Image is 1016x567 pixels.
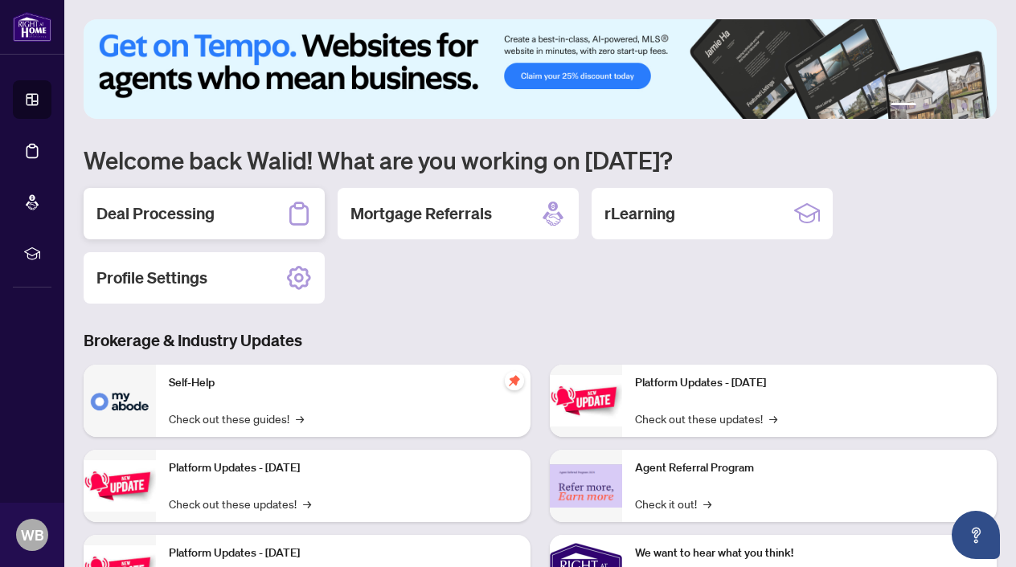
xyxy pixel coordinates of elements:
[84,365,156,437] img: Self-Help
[635,495,711,512] a: Check it out!→
[84,145,997,175] h1: Welcome back Walid! What are you working on [DATE]?
[961,103,968,109] button: 5
[303,495,311,512] span: →
[169,374,518,392] p: Self-Help
[936,103,942,109] button: 3
[296,410,304,427] span: →
[350,202,492,225] h2: Mortgage Referrals
[96,202,215,225] h2: Deal Processing
[96,267,207,289] h2: Profile Settings
[84,19,997,119] img: Slide 0
[635,374,984,392] p: Platform Updates - [DATE]
[635,459,984,477] p: Agent Referral Program
[635,410,777,427] a: Check out these updates!→
[923,103,929,109] button: 2
[769,410,777,427] span: →
[84,460,156,511] img: Platform Updates - September 16, 2025
[948,103,955,109] button: 4
[13,12,51,42] img: logo
[505,371,524,390] span: pushpin
[604,202,675,225] h2: rLearning
[635,545,984,562] p: We want to hear what you think!
[703,495,711,512] span: →
[169,459,518,477] p: Platform Updates - [DATE]
[891,103,916,109] button: 1
[974,103,981,109] button: 6
[550,375,622,426] img: Platform Updates - June 23, 2025
[169,495,311,512] a: Check out these updates!→
[169,410,304,427] a: Check out these guides!→
[952,511,1000,559] button: Open asap
[169,545,518,562] p: Platform Updates - [DATE]
[550,464,622,508] img: Agent Referral Program
[21,524,44,546] span: WB
[84,329,997,352] h3: Brokerage & Industry Updates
